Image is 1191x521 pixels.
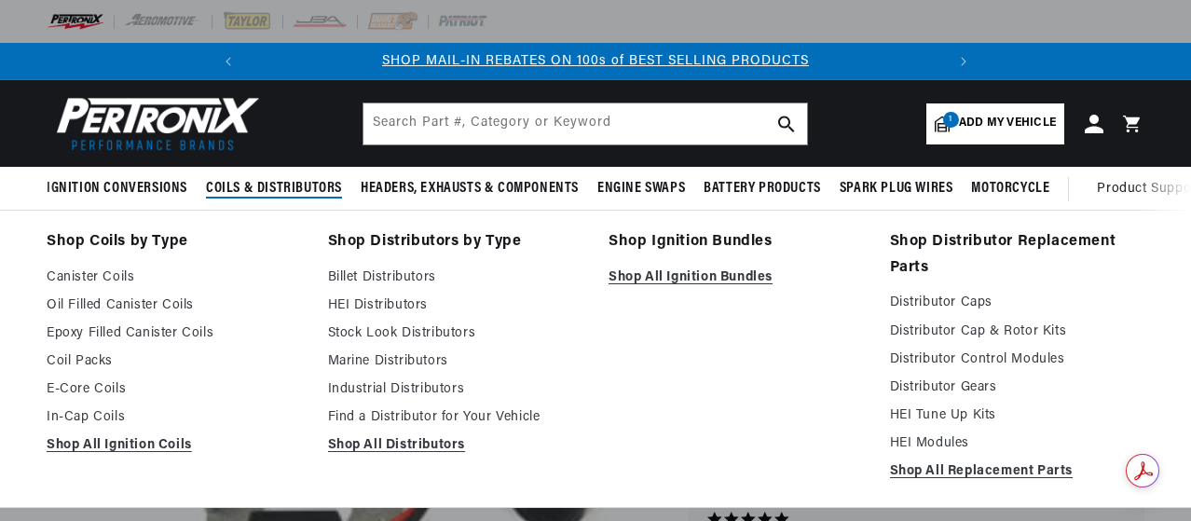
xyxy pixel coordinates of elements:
[210,43,247,80] button: Translation missing: en.sections.announcements.previous_announcement
[890,404,1145,427] a: HEI Tune Up Kits
[247,51,945,72] div: Announcement
[382,54,809,68] a: SHOP MAIL-IN REBATES ON 100s of BEST SELLING PRODUCTS
[890,292,1145,314] a: Distributor Caps
[943,112,959,128] span: 1
[890,460,1145,483] a: Shop All Replacement Parts
[890,321,1145,343] a: Distributor Cap & Rotor Kits
[926,103,1064,144] a: 1Add my vehicle
[328,434,583,457] a: Shop All Distributors
[890,432,1145,455] a: HEI Modules
[945,43,982,80] button: Translation missing: en.sections.announcements.next_announcement
[766,103,807,144] button: search button
[890,377,1145,399] a: Distributor Gears
[247,51,945,72] div: 1 of 2
[890,349,1145,371] a: Distributor Control Modules
[361,179,579,199] span: Headers, Exhausts & Components
[962,167,1059,211] summary: Motorcycle
[47,406,302,429] a: In-Cap Coils
[328,322,583,345] a: Stock Look Distributors
[351,167,588,211] summary: Headers, Exhausts & Components
[47,295,302,317] a: Oil Filled Canister Coils
[47,179,187,199] span: Ignition Conversions
[971,179,1049,199] span: Motorcycle
[328,267,583,289] a: Billet Distributors
[47,322,302,345] a: Epoxy Filled Canister Coils
[830,167,963,211] summary: Spark Plug Wires
[890,229,1145,281] a: Shop Distributor Replacement Parts
[959,115,1056,132] span: Add my vehicle
[588,167,694,211] summary: Engine Swaps
[328,406,583,429] a: Find a Distributor for Your Vehicle
[840,179,953,199] span: Spark Plug Wires
[609,267,864,289] a: Shop All Ignition Bundles
[328,350,583,373] a: Marine Distributors
[47,91,261,156] img: Pertronix
[47,378,302,401] a: E-Core Coils
[328,295,583,317] a: HEI Distributors
[363,103,807,144] input: Search Part #, Category or Keyword
[47,167,197,211] summary: Ignition Conversions
[704,179,821,199] span: Battery Products
[197,167,351,211] summary: Coils & Distributors
[328,378,583,401] a: Industrial Distributors
[694,167,830,211] summary: Battery Products
[206,179,342,199] span: Coils & Distributors
[609,229,864,255] a: Shop Ignition Bundles
[47,267,302,289] a: Canister Coils
[47,434,302,457] a: Shop All Ignition Coils
[597,179,685,199] span: Engine Swaps
[47,229,302,255] a: Shop Coils by Type
[47,350,302,373] a: Coil Packs
[328,229,583,255] a: Shop Distributors by Type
